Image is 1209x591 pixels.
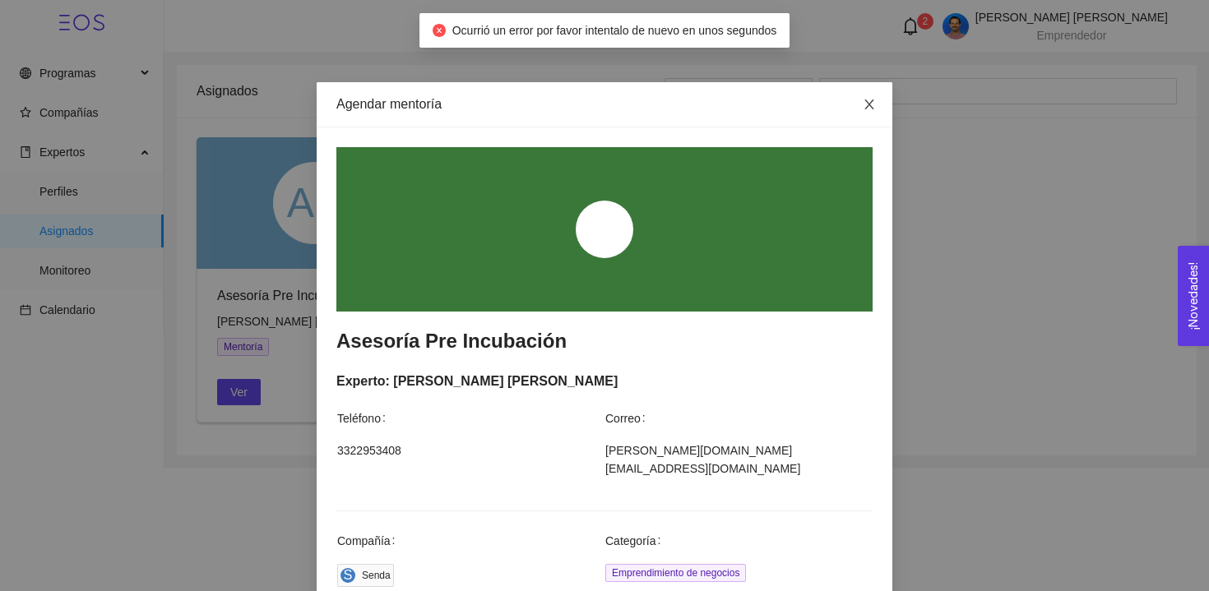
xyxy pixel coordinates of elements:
h3: Asesoría Pre Incubación [336,328,873,354]
span: 3322953408 [337,441,604,459]
span: [PERSON_NAME][DOMAIN_NAME][EMAIL_ADDRESS][DOMAIN_NAME] [605,441,872,478]
div: Senda [362,567,391,584]
span: Correo [605,409,652,427]
button: Close [846,82,892,128]
span: Categoría [605,532,667,550]
span: close-circle [433,24,446,37]
span: Compañía [337,532,401,550]
span: Ocurrió un error por favor intentalo de nuevo en unos segundos [452,24,777,37]
span: S [344,569,353,582]
span: Teléfono [337,409,392,427]
span: close [863,98,876,111]
div: Agendar mentoría [336,95,873,113]
span: Emprendimiento de negocios [605,564,746,582]
button: Open Feedback Widget [1178,246,1209,346]
div: Experto: [PERSON_NAME] [PERSON_NAME] [336,371,873,391]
